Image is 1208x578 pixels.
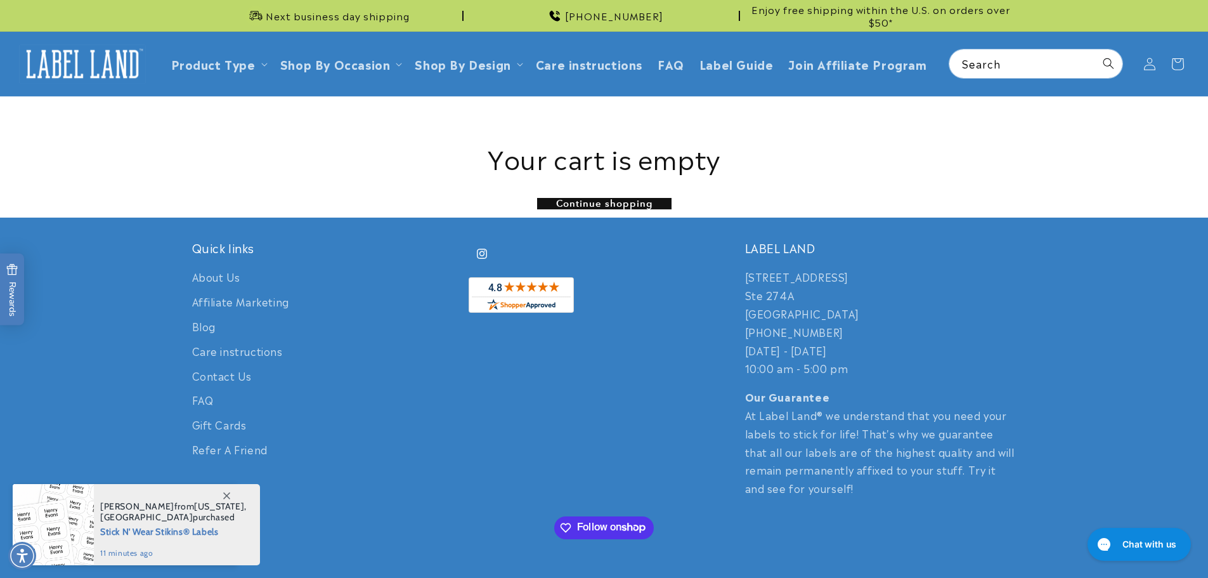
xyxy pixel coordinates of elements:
[100,511,193,523] span: [GEOGRAPHIC_DATA]
[745,240,1016,255] h2: LABEL LAND
[788,56,926,71] span: Join Affiliate Program
[1094,49,1122,77] button: Search
[100,523,247,539] span: Stick N' Wear Stikins® Labels
[415,55,510,72] a: Shop By Design
[745,268,1016,378] p: [STREET_ADDRESS] Ste 274A [GEOGRAPHIC_DATA] [PHONE_NUMBER] [DATE] - [DATE] 10:00 am - 5:00 pm
[19,44,146,84] img: Label Land
[407,49,528,79] summary: Shop By Design
[273,49,408,79] summary: Shop By Occasion
[6,263,18,316] span: Rewards
[745,388,1016,497] p: At Label Land® we understand that you need your labels to stick for life! That's why we guarantee...
[745,3,1016,28] span: Enjoy free shipping within the U.S. on orders over $50*
[650,49,692,79] a: FAQ
[100,548,247,559] span: 11 minutes ago
[194,501,244,512] span: [US_STATE]
[537,198,672,209] a: Continue shopping
[164,49,273,79] summary: Product Type
[781,49,934,79] a: Join Affiliate Program
[1081,523,1195,565] iframe: Gorgias live chat messenger
[15,39,151,88] a: Label Land
[565,10,663,22] span: [PHONE_NUMBER]
[192,437,268,462] a: Refer A Friend
[100,501,247,523] span: from , purchased
[192,240,464,255] h2: Quick links
[171,55,256,72] a: Product Type
[192,268,240,289] a: About Us
[192,314,216,339] a: Blog
[100,501,174,512] span: [PERSON_NAME]
[266,10,410,22] span: Next business day shipping
[192,388,214,412] a: FAQ
[192,339,283,364] a: Care instructions
[192,364,252,388] a: Contact Us
[280,56,391,71] span: Shop By Occasion
[192,141,1016,174] h1: Your cart is empty
[192,412,247,437] a: Gift Cards
[192,289,289,314] a: Affiliate Marketing
[745,389,830,404] strong: Our Guarantee
[699,56,774,71] span: Label Guide
[536,56,642,71] span: Care instructions
[8,542,36,570] div: Accessibility Menu
[528,49,650,79] a: Care instructions
[658,56,684,71] span: FAQ
[692,49,781,79] a: Label Guide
